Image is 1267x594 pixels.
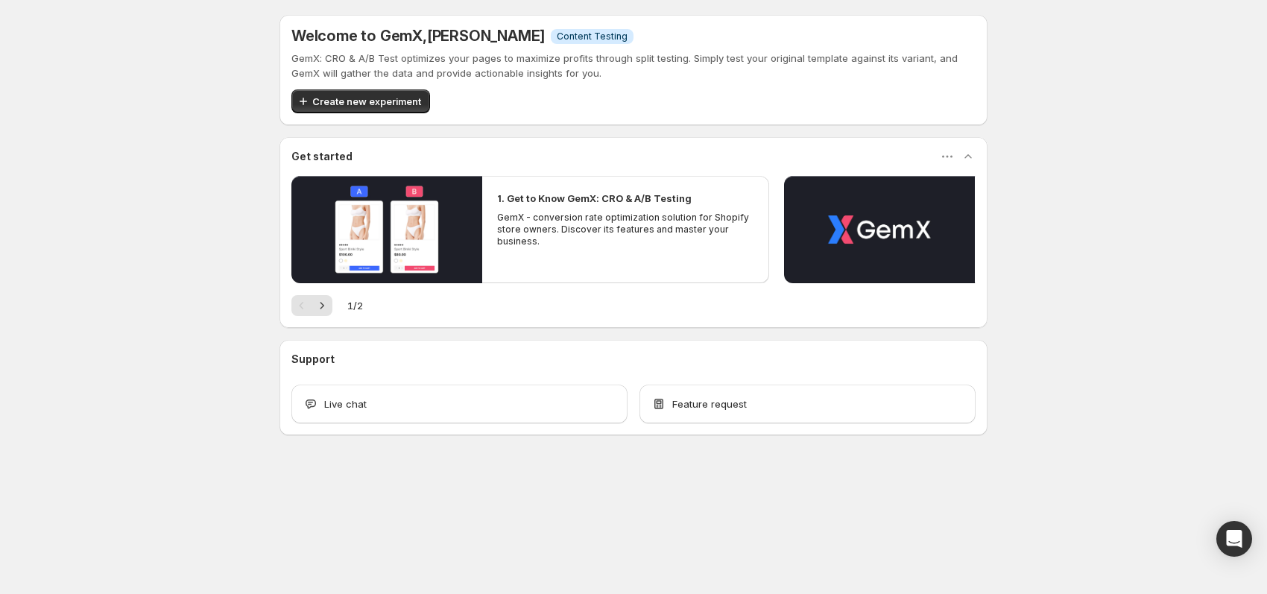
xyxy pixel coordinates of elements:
button: Play video [291,176,482,283]
button: Play video [784,176,975,283]
div: Open Intercom Messenger [1216,521,1252,557]
span: , [PERSON_NAME] [423,27,545,45]
span: 1 / 2 [347,298,363,313]
span: Content Testing [557,31,628,42]
button: Create new experiment [291,89,430,113]
span: Live chat [324,396,367,411]
span: Create new experiment [312,94,421,109]
p: GemX - conversion rate optimization solution for Shopify store owners. Discover its features and ... [497,212,753,247]
button: Next [312,295,332,316]
nav: Pagination [291,295,332,316]
p: GemX: CRO & A/B Test optimizes your pages to maximize profits through split testing. Simply test ... [291,51,976,80]
h5: Welcome to GemX [291,27,545,45]
h3: Get started [291,149,353,164]
h2: 1. Get to Know GemX: CRO & A/B Testing [497,191,692,206]
h3: Support [291,352,335,367]
span: Feature request [672,396,747,411]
